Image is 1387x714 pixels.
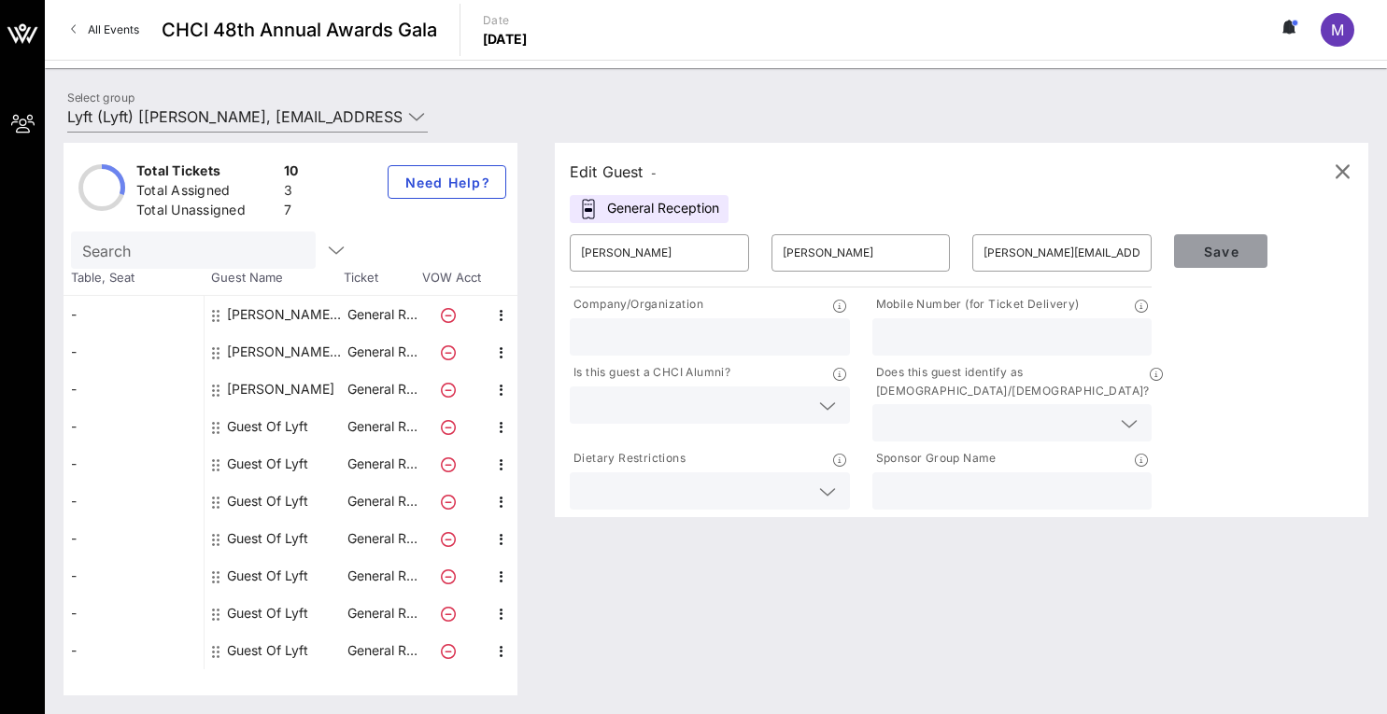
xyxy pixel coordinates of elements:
[227,483,308,520] div: Guest Of Lyft
[227,595,308,632] div: Guest Of Lyft
[345,557,419,595] p: General R…
[872,449,997,469] p: Sponsor Group Name
[64,632,204,669] div: -
[88,22,139,36] span: All Events
[67,91,134,105] label: Select group
[345,632,419,669] p: General R…
[227,333,345,371] div: Courtney Temple Lyft
[136,161,276,185] div: Total Tickets
[64,408,204,445] div: -
[227,296,345,333] div: Arielle Maffei Lyft
[227,408,308,445] div: Guest Of Lyft
[570,295,703,315] p: Company/Organization
[570,363,730,383] p: Is this guest a CHCI Alumni?
[64,557,204,595] div: -
[1189,244,1253,259] span: Save
[162,16,437,44] span: CHCI 48th Annual Awards Gala
[483,11,528,30] p: Date
[651,166,657,180] span: -
[64,371,204,408] div: -
[344,269,418,287] span: Ticket
[1331,21,1344,39] span: M
[136,201,276,224] div: Total Unassigned
[345,520,419,557] p: General R…
[345,371,419,408] p: General R…
[345,483,419,520] p: General R…
[783,238,940,268] input: Last Name*
[227,557,308,595] div: Guest Of Lyft
[284,201,299,224] div: 7
[388,165,506,199] button: Need Help?
[64,269,204,287] span: Table, Seat
[227,445,308,483] div: Guest Of Lyft
[418,269,484,287] span: VOW Acct
[872,295,1080,315] p: Mobile Number (for Ticket Delivery)
[64,595,204,632] div: -
[64,445,204,483] div: -
[284,181,299,204] div: 3
[284,161,299,185] div: 10
[403,175,490,190] span: Need Help?
[136,181,276,204] div: Total Assigned
[60,15,150,45] a: All Events
[872,363,1150,400] p: Does this guest identify as [DEMOGRAPHIC_DATA]/[DEMOGRAPHIC_DATA]?
[345,408,419,445] p: General R…
[984,238,1140,268] input: Email*
[1174,234,1267,268] button: Save
[64,483,204,520] div: -
[227,371,334,408] div: Jamie Pascal
[227,520,308,557] div: Guest Of Lyft
[345,296,419,333] p: General R…
[345,445,419,483] p: General R…
[227,632,308,669] div: Guest Of Lyft
[570,159,657,185] div: Edit Guest
[581,238,738,268] input: First Name*
[483,30,528,49] p: [DATE]
[204,269,344,287] span: Guest Name
[64,520,204,557] div: -
[64,333,204,371] div: -
[345,595,419,632] p: General R…
[570,195,729,223] div: General Reception
[1321,13,1354,47] div: M
[64,296,204,333] div: -
[570,449,686,469] p: Dietary Restrictions
[345,333,419,371] p: General R…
